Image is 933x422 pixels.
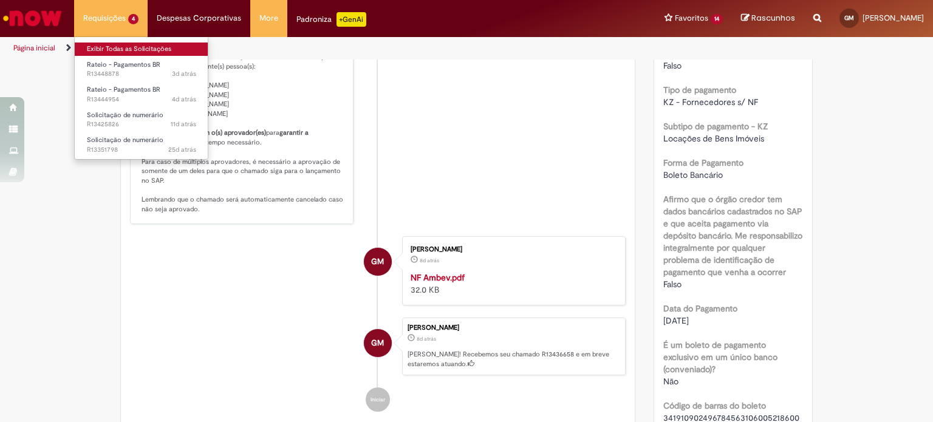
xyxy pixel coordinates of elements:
[417,335,436,342] span: 8d atrás
[128,14,138,24] span: 4
[663,157,743,168] b: Forma de Pagamento
[408,350,619,369] p: [PERSON_NAME]! Recebemos seu chamado R13436658 e em breve estaremos atuando.
[168,145,196,154] time: 04/08/2025 15:36:59
[844,14,854,22] span: GM
[741,13,795,24] a: Rascunhos
[364,329,392,357] div: Gabriella Silva Machado
[75,109,208,131] a: Aberto R13425826 : Solicitação de numerário
[364,248,392,276] div: Gabriella Silva Machado
[663,60,682,71] span: Falso
[87,111,163,120] span: Solicitação de numerário
[75,134,208,156] a: Aberto R13351798 : Solicitação de numerário
[371,328,384,358] span: GM
[172,69,196,78] span: 3d atrás
[417,335,436,342] time: 21/08/2025 14:39:05
[87,60,160,69] span: Rateio - Pagamentos BR
[142,52,344,214] p: Seu chamado teve a documentação validada e foi enviado para aprovação da(s) seguinte(s) pessoa(s)...
[337,12,366,27] p: +GenAi
[172,95,196,104] span: 4d atrás
[663,376,678,387] span: Não
[663,315,689,326] span: [DATE]
[87,135,163,145] span: Solicitação de numerário
[663,339,777,375] b: É um boleto de pagamento exclusivo em um único banco (conveniado)?
[171,120,196,129] time: 18/08/2025 16:27:02
[663,194,802,277] b: Afirmo que o órgão credor tem dados bancários cadastrados no SAP e que aceita pagamento via depós...
[663,133,764,144] span: Locações de Bens Imóveis
[663,121,768,132] b: Subtipo de pagamento - KZ
[74,36,208,160] ul: Requisições
[663,303,737,314] b: Data do Pagamento
[408,324,619,332] div: [PERSON_NAME]
[130,318,626,376] li: Gabriella Silva Machado
[751,12,795,24] span: Rascunhos
[87,95,196,104] span: R13444954
[259,12,278,24] span: More
[87,120,196,129] span: R13425826
[168,145,196,154] span: 25d atrás
[75,43,208,56] a: Exibir Todas as Solicitações
[87,69,196,79] span: R13448878
[411,246,613,253] div: [PERSON_NAME]
[420,257,439,264] span: 8d atrás
[75,58,208,81] a: Aberto R13448878 : Rateio - Pagamentos BR
[663,400,766,411] b: Código de barras do boleto
[663,169,723,180] span: Boleto Bancário
[296,12,366,27] div: Padroniza
[87,145,196,155] span: R13351798
[171,120,196,129] span: 11d atrás
[863,13,924,23] span: [PERSON_NAME]
[420,257,439,264] time: 21/08/2025 14:38:59
[172,95,196,104] time: 25/08/2025 15:23:25
[371,247,384,276] span: GM
[157,12,241,24] span: Despesas Corporativas
[411,271,613,296] div: 32.0 KB
[1,6,64,30] img: ServiceNow
[675,12,708,24] span: Favoritos
[411,272,465,283] a: NF Ambev.pdf
[663,97,758,107] span: KZ - Fornecedores s/ NF
[663,279,682,290] span: Falso
[9,37,613,60] ul: Trilhas de página
[663,84,736,95] b: Tipo de pagamento
[711,14,723,24] span: 14
[87,85,160,94] span: Rateio - Pagamentos BR
[13,43,55,53] a: Página inicial
[75,83,208,106] a: Aberto R13444954 : Rateio - Pagamentos BR
[172,69,196,78] time: 26/08/2025 14:57:40
[83,12,126,24] span: Requisições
